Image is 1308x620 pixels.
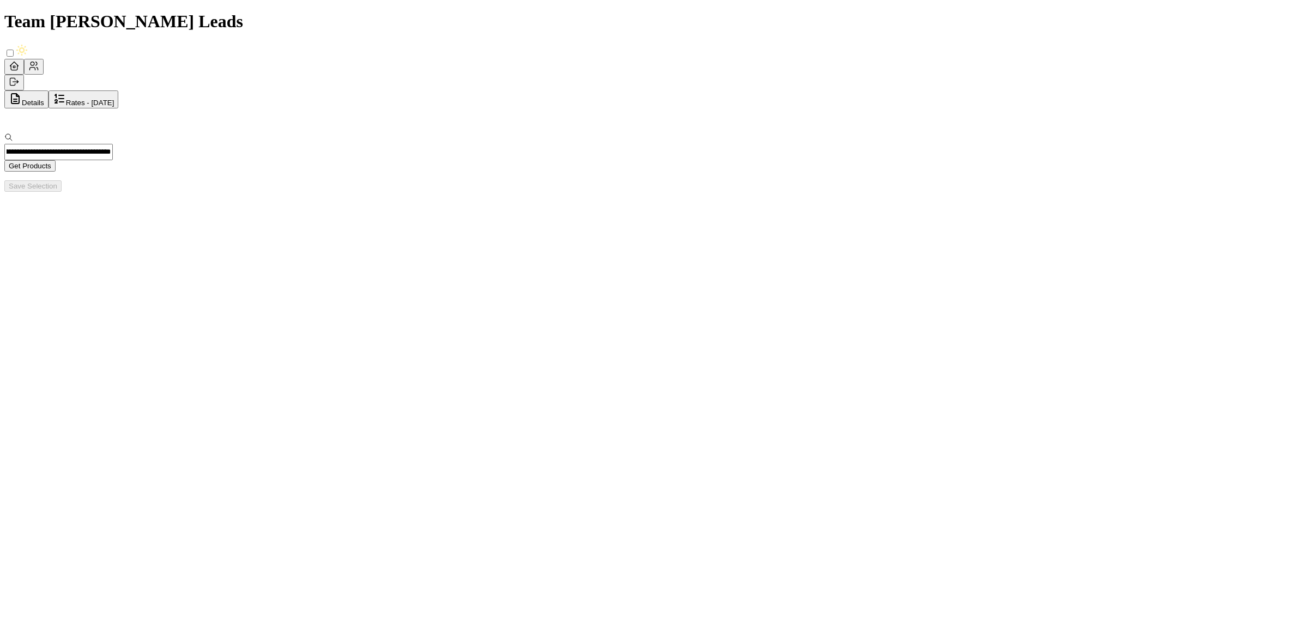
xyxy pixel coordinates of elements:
span: Details [22,99,44,107]
span: Get Products [9,162,51,170]
h1: Team [PERSON_NAME] Leads [4,11,1304,32]
span: Save Selection [9,182,57,190]
button: Get Products [4,160,56,172]
span: Rates - [DATE] [66,99,114,107]
button: Save Selection [4,180,62,192]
